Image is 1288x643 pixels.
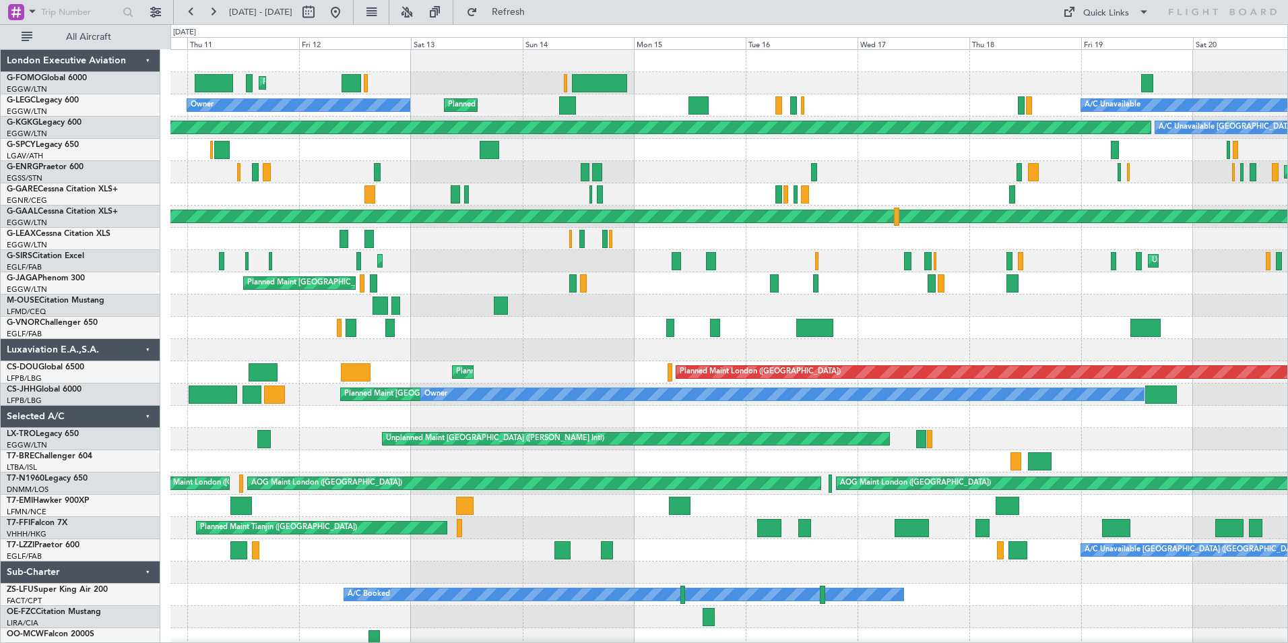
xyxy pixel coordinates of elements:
a: EGGW/LTN [7,218,47,228]
a: EGGW/LTN [7,440,47,450]
div: Unplanned Maint [GEOGRAPHIC_DATA] ([PERSON_NAME] Intl) [386,429,604,449]
button: All Aircraft [15,26,146,48]
a: G-ENRGPraetor 600 [7,163,84,171]
a: G-VNORChallenger 650 [7,319,98,327]
a: M-OUSECitation Mustang [7,297,104,305]
div: AOG Maint London ([GEOGRAPHIC_DATA]) [154,473,304,493]
div: Planned Maint Tianjin ([GEOGRAPHIC_DATA]) [200,518,357,538]
a: EGGW/LTN [7,106,47,117]
a: EGLF/FAB [7,551,42,561]
span: OO-MCW [7,630,44,638]
span: T7-LZZI [7,541,34,549]
div: Planned Maint London ([GEOGRAPHIC_DATA]) [680,362,841,382]
div: Planned Maint [GEOGRAPHIC_DATA] ([GEOGRAPHIC_DATA]) [381,251,593,271]
span: Refresh [480,7,537,17]
span: G-SPCY [7,141,36,149]
span: LX-TRO [7,430,36,438]
div: Planned Maint [GEOGRAPHIC_DATA] ([GEOGRAPHIC_DATA]) [448,95,660,115]
span: T7-N1960 [7,474,44,483]
a: EGGW/LTN [7,240,47,250]
div: Planned Maint [GEOGRAPHIC_DATA] ([GEOGRAPHIC_DATA]) [263,73,475,93]
a: T7-N1960Legacy 650 [7,474,88,483]
a: DNMM/LOS [7,485,49,495]
a: G-LEGCLegacy 600 [7,96,79,104]
a: LFMN/NCE [7,507,46,517]
button: Refresh [460,1,541,23]
span: G-GARE [7,185,38,193]
div: Sun 14 [523,37,635,49]
a: EGLF/FAB [7,329,42,339]
input: Trip Number [41,2,119,22]
a: G-JAGAPhenom 300 [7,274,85,282]
a: LX-TROLegacy 650 [7,430,79,438]
a: LFPB/LBG [7,373,42,384]
a: EGLF/FAB [7,262,42,272]
a: EGGW/LTN [7,129,47,139]
a: T7-LZZIPraetor 600 [7,541,79,549]
a: LFMD/CEQ [7,307,46,317]
span: M-OUSE [7,297,39,305]
a: G-KGKGLegacy 600 [7,119,82,127]
a: T7-FFIFalcon 7X [7,519,67,527]
span: T7-FFI [7,519,30,527]
a: ZS-LFUSuper King Air 200 [7,586,108,594]
a: G-FOMOGlobal 6000 [7,74,87,82]
div: Fri 12 [299,37,411,49]
div: AOG Maint London ([GEOGRAPHIC_DATA]) [251,473,402,493]
div: Owner [424,384,447,404]
a: EGNR/CEG [7,195,47,206]
div: A/C Booked [348,584,390,605]
a: CS-DOUGlobal 6500 [7,363,84,371]
span: G-JAGA [7,274,38,282]
div: [DATE] [173,27,196,38]
span: CS-JHH [7,386,36,394]
a: LGAV/ATH [7,151,43,161]
a: VHHH/HKG [7,529,46,539]
div: Tue 16 [746,37,858,49]
div: Sat 13 [411,37,523,49]
span: G-GAAL [7,208,38,216]
a: G-GARECessna Citation XLS+ [7,185,118,193]
a: G-LEAXCessna Citation XLS [7,230,110,238]
span: CS-DOU [7,363,38,371]
span: OE-FZC [7,608,36,616]
span: G-KGKG [7,119,38,127]
a: OE-FZCCitation Mustang [7,608,101,616]
div: Planned Maint [GEOGRAPHIC_DATA] ([GEOGRAPHIC_DATA]) [344,384,556,404]
span: [DATE] - [DATE] [229,6,292,18]
a: EGGW/LTN [7,284,47,295]
a: G-SPCYLegacy 650 [7,141,79,149]
div: Thu 11 [187,37,299,49]
span: G-LEGC [7,96,36,104]
a: OO-MCWFalcon 2000S [7,630,94,638]
div: AOG Maint London ([GEOGRAPHIC_DATA]) [840,473,991,493]
span: T7-EMI [7,497,33,505]
div: Quick Links [1083,7,1129,20]
div: Wed 17 [858,37,969,49]
a: G-SIRSCitation Excel [7,252,84,260]
span: All Aircraft [35,32,142,42]
a: EGSS/STN [7,173,42,183]
a: LIRA/CIA [7,618,38,628]
a: LTBA/ISL [7,462,37,472]
div: Planned Maint [GEOGRAPHIC_DATA] ([GEOGRAPHIC_DATA]) [247,273,459,293]
div: Owner [191,95,214,115]
div: Fri 19 [1081,37,1193,49]
a: CS-JHHGlobal 6000 [7,386,82,394]
div: Mon 15 [634,37,746,49]
a: T7-BREChallenger 604 [7,452,92,460]
a: T7-EMIHawker 900XP [7,497,89,505]
span: ZS-LFU [7,586,34,594]
a: LFPB/LBG [7,396,42,406]
a: EGGW/LTN [7,84,47,94]
span: G-VNOR [7,319,40,327]
div: Thu 18 [969,37,1081,49]
button: Quick Links [1056,1,1156,23]
span: T7-BRE [7,452,34,460]
div: A/C Unavailable [1085,95,1140,115]
a: FACT/CPT [7,596,42,606]
span: G-SIRS [7,252,32,260]
span: G-LEAX [7,230,36,238]
span: G-ENRG [7,163,38,171]
div: Planned Maint [GEOGRAPHIC_DATA] ([GEOGRAPHIC_DATA]) [456,362,668,382]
